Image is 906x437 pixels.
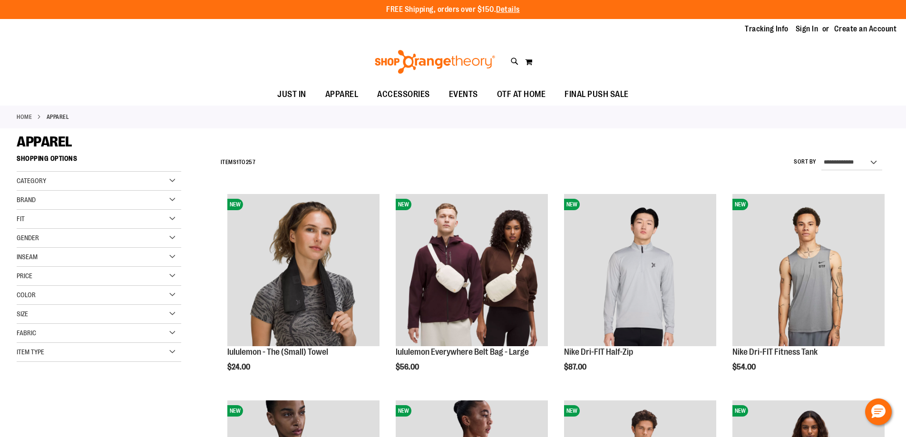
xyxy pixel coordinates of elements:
[17,113,32,121] a: Home
[17,348,44,356] span: Item Type
[732,194,885,346] img: Nike Dri-FIT Fitness Tank
[17,253,38,261] span: Inseam
[17,310,28,318] span: Size
[17,234,39,242] span: Gender
[227,194,380,346] img: lululemon - The (Small) Towel
[834,24,897,34] a: Create an Account
[368,84,439,106] a: ACCESSORIES
[17,134,72,150] span: APPAREL
[17,196,36,204] span: Brand
[396,194,548,348] a: lululemon Everywhere Belt Bag - LargeNEW
[17,272,32,280] span: Price
[449,84,478,105] span: EVENTS
[555,84,638,106] a: FINAL PUSH SALE
[386,4,520,15] p: FREE Shipping, orders over $150.
[865,398,892,425] button: Hello, have a question? Let’s chat.
[373,50,497,74] img: Shop Orangetheory
[728,189,889,396] div: product
[559,189,721,396] div: product
[221,155,256,170] h2: Items to
[17,291,36,299] span: Color
[227,199,243,210] span: NEW
[794,158,817,166] label: Sort By
[17,177,46,185] span: Category
[564,199,580,210] span: NEW
[439,84,487,106] a: EVENTS
[564,194,716,346] img: Nike Dri-FIT Half-Zip
[745,24,789,34] a: Tracking Info
[325,84,359,105] span: APPAREL
[796,24,818,34] a: Sign In
[564,363,588,371] span: $87.00
[732,194,885,348] a: Nike Dri-FIT Fitness TankNEW
[396,199,411,210] span: NEW
[227,194,380,348] a: lululemon - The (Small) TowelNEW
[17,215,25,223] span: Fit
[564,347,633,357] a: Nike Dri-FIT Half-Zip
[732,363,757,371] span: $54.00
[396,405,411,417] span: NEW
[246,159,256,165] span: 257
[732,347,818,357] a: Nike Dri-FIT Fitness Tank
[47,113,69,121] strong: APPAREL
[564,405,580,417] span: NEW
[732,199,748,210] span: NEW
[277,84,306,105] span: JUST IN
[565,84,629,105] span: FINAL PUSH SALE
[487,84,555,106] a: OTF AT HOME
[497,84,546,105] span: OTF AT HOME
[377,84,430,105] span: ACCESSORIES
[268,84,316,106] a: JUST IN
[223,189,384,396] div: product
[732,405,748,417] span: NEW
[227,363,252,371] span: $24.00
[396,194,548,346] img: lululemon Everywhere Belt Bag - Large
[396,363,420,371] span: $56.00
[396,347,529,357] a: lululemon Everywhere Belt Bag - Large
[316,84,368,105] a: APPAREL
[17,150,181,172] strong: Shopping Options
[391,189,553,396] div: product
[227,347,328,357] a: lululemon - The (Small) Towel
[227,405,243,417] span: NEW
[236,159,239,165] span: 1
[496,5,520,14] a: Details
[564,194,716,348] a: Nike Dri-FIT Half-ZipNEW
[17,329,36,337] span: Fabric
